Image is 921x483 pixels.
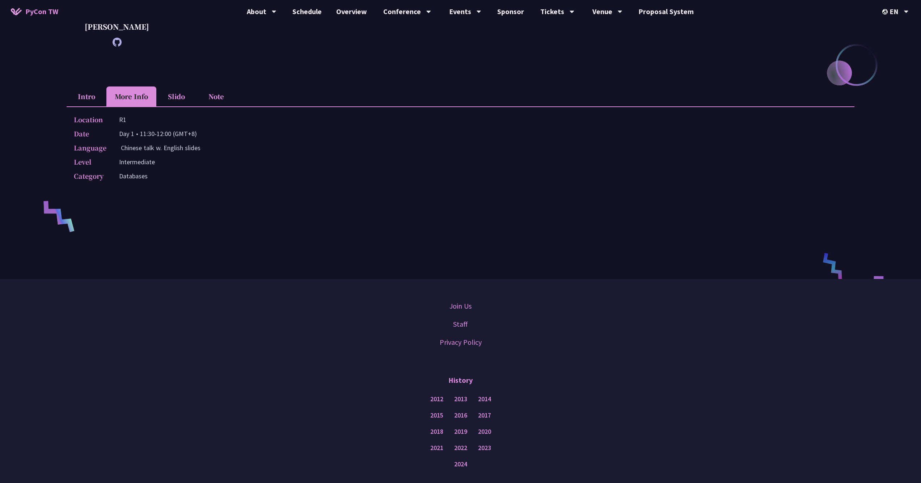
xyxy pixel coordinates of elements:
[119,171,148,181] p: Databases
[430,427,443,436] a: 2018
[449,301,472,312] a: Join Us
[119,114,126,125] p: R1
[453,319,468,330] a: Staff
[74,157,105,167] p: Level
[25,6,58,17] span: PyCon TW
[478,427,491,436] a: 2020
[454,427,467,436] a: 2019
[74,171,105,181] p: Category
[156,86,196,106] li: Slido
[454,460,467,469] a: 2024
[74,143,106,153] p: Language
[430,444,443,453] a: 2021
[430,395,443,404] a: 2012
[454,444,467,453] a: 2022
[119,128,197,139] p: Day 1 • 11:30-12:00 (GMT+8)
[440,337,482,348] a: Privacy Policy
[11,8,22,15] img: Home icon of PyCon TW 2025
[74,114,105,125] p: Location
[106,86,156,106] li: More Info
[478,395,491,404] a: 2014
[454,395,467,404] a: 2013
[121,143,200,153] p: Chinese talk w. English slides
[478,411,491,420] a: 2017
[454,411,467,420] a: 2016
[74,128,105,139] p: Date
[448,369,473,391] p: History
[85,21,149,32] p: [PERSON_NAME]
[882,9,890,14] img: Locale Icon
[430,411,443,420] a: 2015
[119,157,155,167] p: Intermediate
[478,444,491,453] a: 2023
[196,86,236,106] li: Note
[67,86,106,106] li: Intro
[4,3,66,21] a: PyCon TW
